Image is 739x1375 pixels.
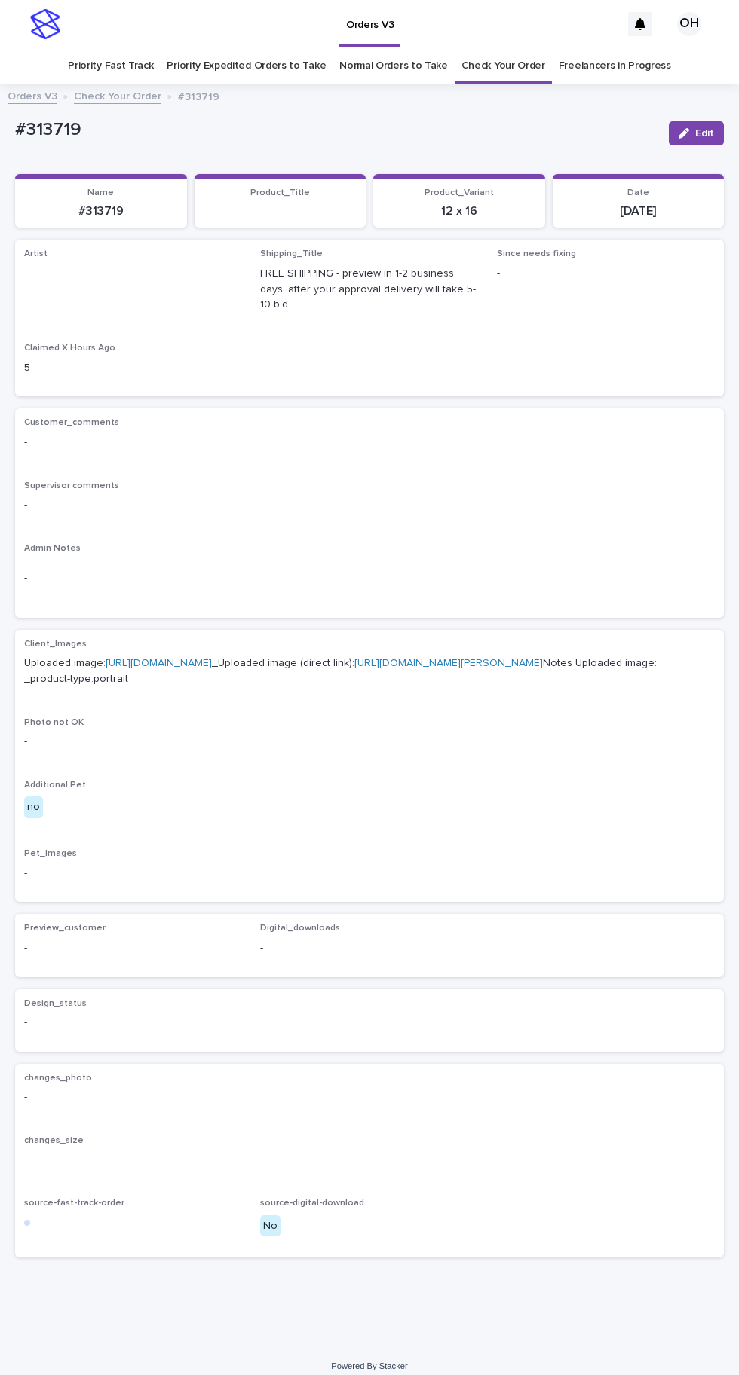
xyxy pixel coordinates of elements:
p: [DATE] [562,204,716,218]
a: [URL][DOMAIN_NAME][PERSON_NAME] [354,658,543,668]
span: Supervisor comments [24,481,119,490]
span: Since needs fixing [497,249,576,258]
div: OH [677,12,701,36]
p: - [24,1089,715,1105]
span: Product_Variant [425,188,494,197]
span: Date [627,188,649,197]
a: Check Your Order [461,48,545,84]
p: - [24,1152,715,1168]
a: [URL][DOMAIN_NAME] [106,658,212,668]
span: Additional Pet [24,781,86,790]
p: - [24,1015,242,1031]
p: #313719 [178,87,219,104]
a: Priority Fast Track [68,48,153,84]
span: Shipping_Title [260,249,323,258]
a: Check Your Order [74,87,161,104]
span: Digital_downloads [260,924,340,933]
p: - [24,435,715,451]
span: changes_size [24,1136,84,1145]
span: Claimed X Hours Ago [24,344,115,353]
span: Edit [695,128,714,139]
span: Pet_Images [24,849,77,858]
p: - [24,940,242,956]
p: - [24,570,715,586]
span: Preview_customer [24,924,106,933]
p: #313719 [24,204,178,218]
a: Priority Expedited Orders to Take [167,48,326,84]
span: Design_status [24,999,87,1008]
p: 12 x 16 [382,204,536,218]
p: 5 [24,360,242,376]
span: Customer_comments [24,418,119,427]
a: Powered By Stacker [331,1361,407,1370]
span: Photo not OK [24,718,84,727]
div: No [260,1215,281,1237]
div: no [24,796,43,818]
a: Normal Orders to Take [339,48,448,84]
a: Freelancers in Progress [559,48,671,84]
p: - [24,497,715,513]
span: Product_Title [250,188,310,197]
span: source-fast-track-order [24,1199,124,1208]
span: source-digital-download [260,1199,364,1208]
span: changes_photo [24,1074,92,1083]
p: - [260,940,478,956]
span: Client_Images [24,640,87,649]
span: Admin Notes [24,544,81,553]
img: stacker-logo-s-only.png [30,9,60,39]
span: Name [87,188,114,197]
span: Artist [24,249,48,258]
a: Orders V3 [8,87,57,104]
p: - [24,866,715,882]
p: #313719 [15,119,657,141]
p: Uploaded image: _Uploaded image (direct link): Notes Uploaded image: _product-type:portrait [24,655,715,687]
p: FREE SHIPPING - preview in 1-2 business days, after your approval delivery will take 5-10 b.d. [260,266,478,313]
button: Edit [669,121,724,145]
p: - [24,734,715,750]
p: - [497,266,715,282]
